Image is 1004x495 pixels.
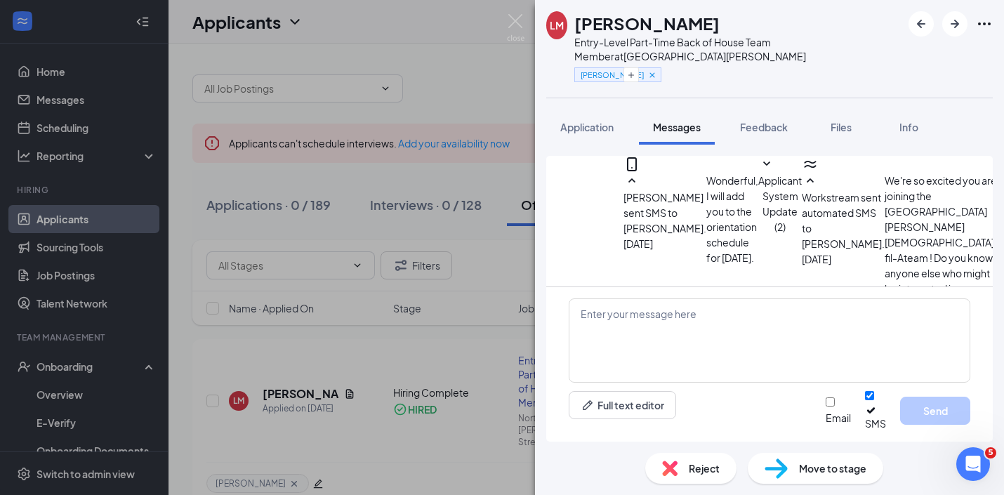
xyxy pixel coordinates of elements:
svg: SmallChevronUp [802,173,819,190]
span: [PERSON_NAME] sent SMS to [PERSON_NAME]. [623,191,706,235]
span: We're so excited you are joining the [GEOGRAPHIC_DATA][PERSON_NAME] [DEMOGRAPHIC_DATA]-fil-Ateam ... [885,174,999,341]
span: Reject [689,461,720,476]
input: Email [826,397,835,407]
svg: Cross [647,70,657,80]
div: Entry-Level Part-Time Back of House Team Member at [GEOGRAPHIC_DATA][PERSON_NAME] [574,35,901,63]
span: Workstream sent automated SMS to [PERSON_NAME]. [802,191,885,250]
button: ArrowLeftNew [909,11,934,37]
span: Files [831,121,852,133]
input: SMS [865,391,874,400]
span: Applicant System Update (2) [758,174,802,233]
span: Application [560,121,614,133]
span: Wonderful, I will add you to the orientation schedule for [DATE]. [706,174,758,264]
h1: [PERSON_NAME] [574,11,720,35]
span: Info [899,121,918,133]
iframe: Intercom live chat [956,447,990,481]
button: ArrowRight [942,11,967,37]
button: Plus [623,67,639,82]
button: SmallChevronDownApplicant System Update (2) [758,156,802,235]
span: 5 [985,447,996,458]
svg: WorkstreamLogo [802,156,819,173]
svg: Pen [581,398,595,412]
svg: SmallChevronUp [623,173,640,190]
span: Move to stage [799,461,866,476]
button: Full text editorPen [569,391,676,419]
svg: Ellipses [976,15,993,32]
svg: Checkmark [865,404,877,416]
svg: SmallChevronDown [758,156,775,173]
div: Email [826,411,851,425]
svg: ArrowLeftNew [913,15,930,32]
div: SMS [865,416,886,430]
span: Feedback [740,121,788,133]
span: [PERSON_NAME] [581,69,644,81]
span: [DATE] [802,251,831,267]
svg: ArrowRight [946,15,963,32]
span: [DATE] [623,236,653,251]
svg: MobileSms [623,156,640,173]
svg: Plus [627,71,635,79]
span: Messages [653,121,701,133]
div: LM [550,18,564,32]
button: Send [900,397,970,425]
